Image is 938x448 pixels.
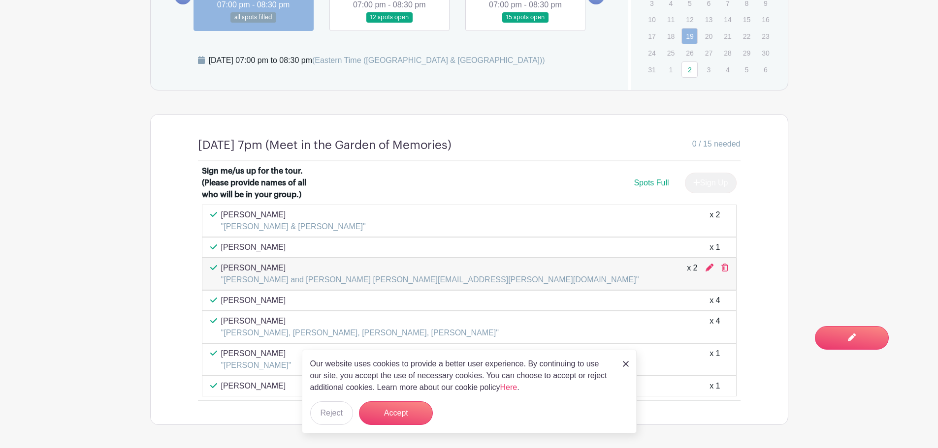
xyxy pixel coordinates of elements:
p: 24 [644,45,660,60]
p: "[PERSON_NAME] & [PERSON_NAME]" [221,221,366,233]
p: 4 [719,62,736,77]
p: 5 [739,62,755,77]
div: x 2 [687,262,697,286]
div: x 4 [710,295,720,306]
a: 19 [681,28,698,44]
div: x 1 [710,241,720,253]
p: [PERSON_NAME] [221,262,639,274]
p: 23 [757,29,774,44]
p: 21 [719,29,736,44]
p: 31 [644,62,660,77]
p: 11 [663,12,679,27]
p: [PERSON_NAME] [221,315,499,327]
p: "[PERSON_NAME]" [221,359,291,371]
button: Accept [359,401,433,425]
div: [DATE] 07:00 pm to 08:30 pm [209,55,545,66]
p: [PERSON_NAME] [221,295,286,306]
p: Our website uses cookies to provide a better user experience. By continuing to use our site, you ... [310,358,613,393]
h4: [DATE] 7pm (Meet in the Garden of Memories) [198,138,452,152]
a: Here [500,383,518,391]
p: 13 [701,12,717,27]
p: 3 [701,62,717,77]
p: 30 [757,45,774,60]
button: Reject [310,401,353,425]
p: 25 [663,45,679,60]
p: [PERSON_NAME] [221,348,291,359]
p: 6 [757,62,774,77]
p: "[PERSON_NAME] and [PERSON_NAME] [PERSON_NAME][EMAIL_ADDRESS][PERSON_NAME][DOMAIN_NAME]" [221,274,639,286]
p: 14 [719,12,736,27]
a: 2 [681,61,698,78]
p: [PERSON_NAME] [221,209,366,221]
p: 12 [681,12,698,27]
p: 16 [757,12,774,27]
p: 17 [644,29,660,44]
p: 1 [663,62,679,77]
div: x 1 [710,348,720,371]
p: 22 [739,29,755,44]
span: Spots Full [634,179,669,187]
p: 18 [663,29,679,44]
div: Sign me/us up for the tour. (Please provide names of all who will be in your group.) [202,165,324,201]
p: 10 [644,12,660,27]
p: 27 [701,45,717,60]
p: 15 [739,12,755,27]
span: (Eastern Time ([GEOGRAPHIC_DATA] & [GEOGRAPHIC_DATA])) [312,56,545,64]
p: 29 [739,45,755,60]
div: x 1 [710,380,720,392]
img: close_button-5f87c8562297e5c2d7936805f587ecaba9071eb48480494691a3f1689db116b3.svg [623,361,629,367]
span: 0 / 15 needed [692,138,741,150]
p: "[PERSON_NAME], [PERSON_NAME], [PERSON_NAME], [PERSON_NAME]" [221,327,499,339]
p: [PERSON_NAME] [221,241,286,253]
div: x 4 [710,315,720,339]
p: [PERSON_NAME] [221,380,286,392]
p: 20 [701,29,717,44]
p: 28 [719,45,736,60]
div: x 2 [710,209,720,233]
p: 26 [681,45,698,60]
